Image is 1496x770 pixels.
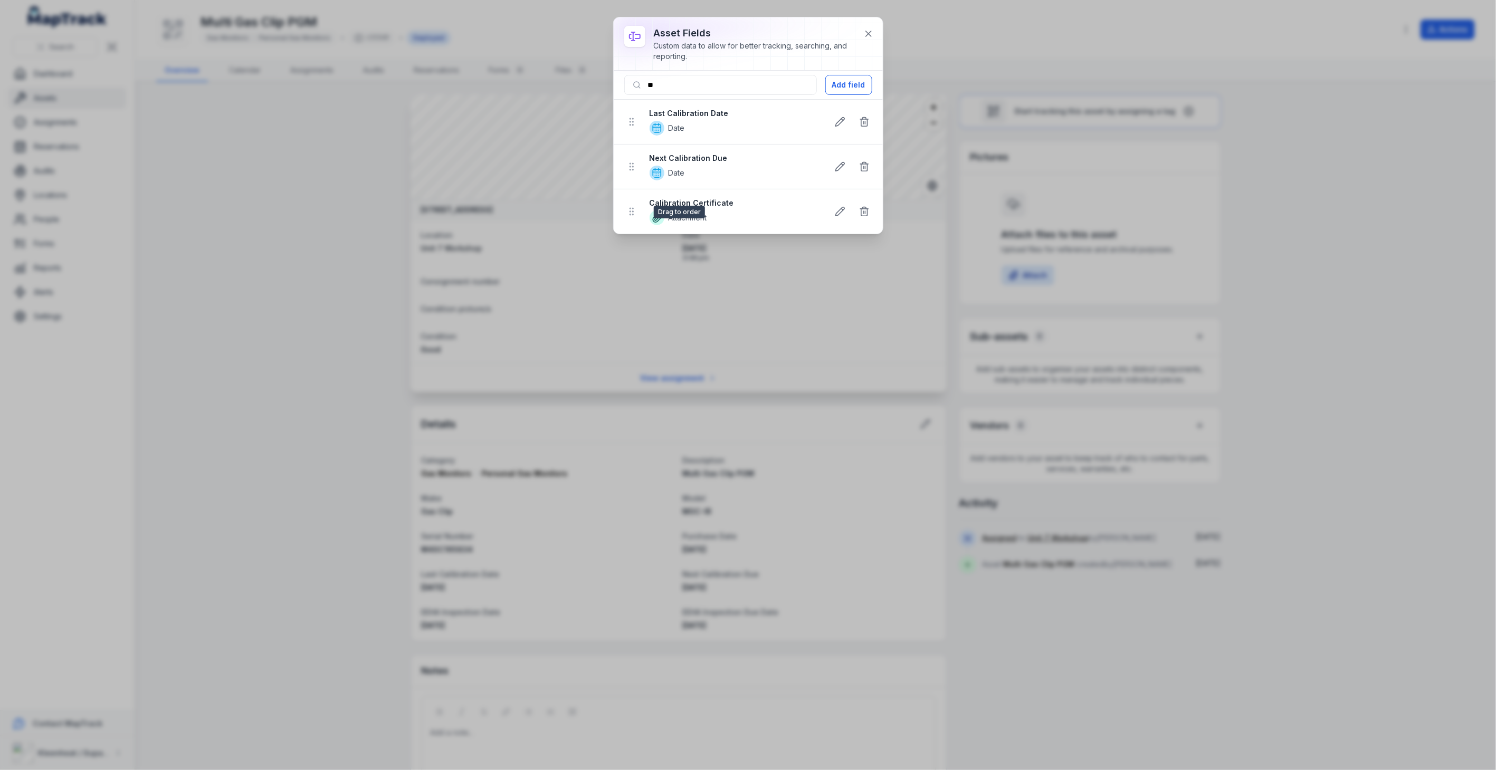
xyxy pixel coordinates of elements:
[654,26,855,41] h3: asset fields
[654,206,705,218] span: Drag to order
[654,41,855,62] div: Custom data to allow for better tracking, searching, and reporting.
[669,123,685,133] span: Date
[825,75,872,95] button: Add field
[669,168,685,178] span: Date
[650,198,820,208] strong: Calibration Certificate
[650,153,820,163] strong: Next Calibration Due
[650,108,820,119] strong: Last Calibration Date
